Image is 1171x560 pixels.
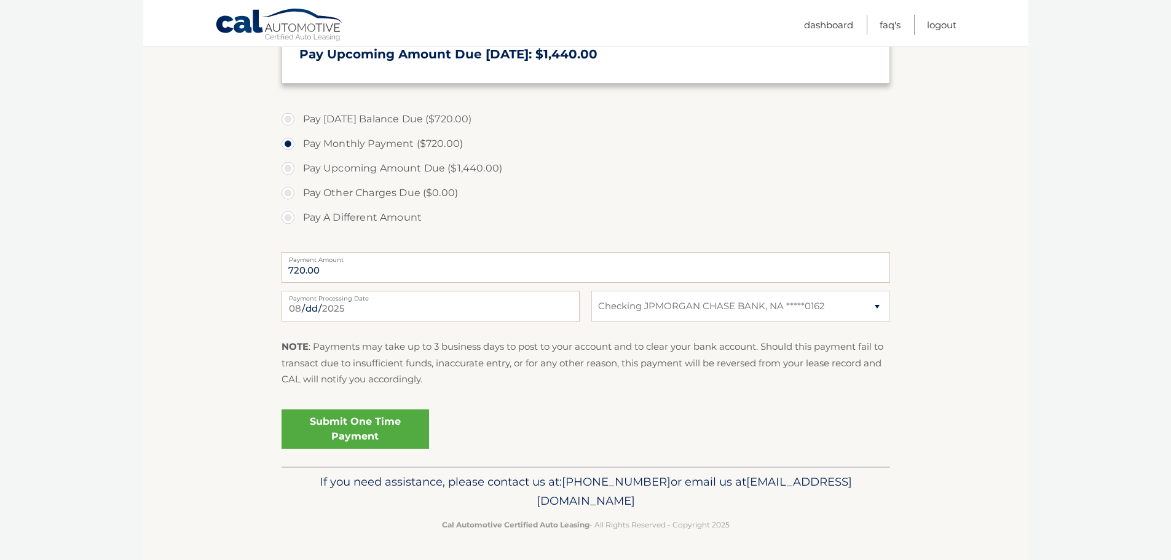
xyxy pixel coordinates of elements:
[282,291,580,321] input: Payment Date
[282,181,890,205] label: Pay Other Charges Due ($0.00)
[282,252,890,283] input: Payment Amount
[282,107,890,132] label: Pay [DATE] Balance Due ($720.00)
[442,520,589,529] strong: Cal Automotive Certified Auto Leasing
[282,132,890,156] label: Pay Monthly Payment ($720.00)
[282,252,890,262] label: Payment Amount
[927,15,956,35] a: Logout
[282,339,890,387] p: : Payments may take up to 3 business days to post to your account and to clear your bank account....
[215,8,344,44] a: Cal Automotive
[282,409,429,449] a: Submit One Time Payment
[804,15,853,35] a: Dashboard
[880,15,901,35] a: FAQ's
[282,205,890,230] label: Pay A Different Amount
[282,156,890,181] label: Pay Upcoming Amount Due ($1,440.00)
[290,518,882,531] p: - All Rights Reserved - Copyright 2025
[290,472,882,511] p: If you need assistance, please contact us at: or email us at
[299,47,872,62] h3: Pay Upcoming Amount Due [DATE]: $1,440.00
[282,291,580,301] label: Payment Processing Date
[282,341,309,352] strong: NOTE
[562,475,671,489] span: [PHONE_NUMBER]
